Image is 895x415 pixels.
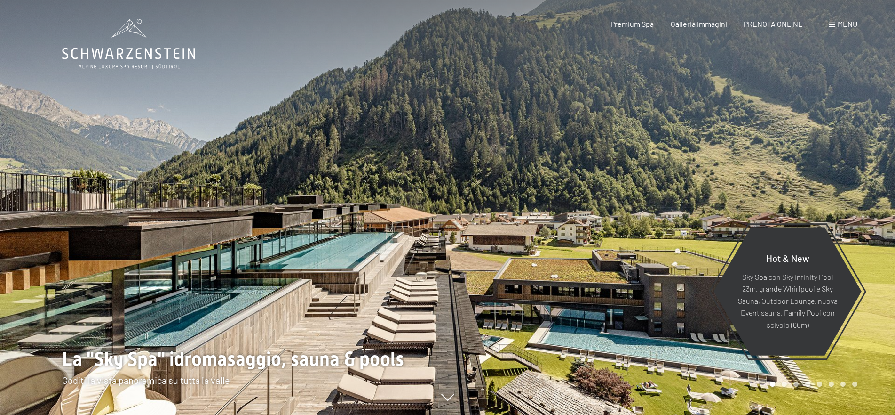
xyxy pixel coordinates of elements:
[840,382,846,387] div: Carousel Page 7
[838,19,857,28] span: Menu
[744,19,803,28] a: PRENOTA ONLINE
[852,382,857,387] div: Carousel Page 8
[767,382,857,387] div: Carousel Pagination
[829,382,834,387] div: Carousel Page 6
[782,382,787,387] div: Carousel Page 2
[671,19,727,28] a: Galleria immagini
[817,382,822,387] div: Carousel Page 5
[713,227,862,356] a: Hot & New Sky Spa con Sky infinity Pool 23m, grande Whirlpool e Sky Sauna, Outdoor Lounge, nuova ...
[610,19,654,28] a: Premium Spa
[805,382,810,387] div: Carousel Page 4
[766,252,809,263] span: Hot & New
[770,382,775,387] div: Carousel Page 1 (Current Slide)
[793,382,799,387] div: Carousel Page 3
[737,270,839,331] p: Sky Spa con Sky infinity Pool 23m, grande Whirlpool e Sky Sauna, Outdoor Lounge, nuova Event saun...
